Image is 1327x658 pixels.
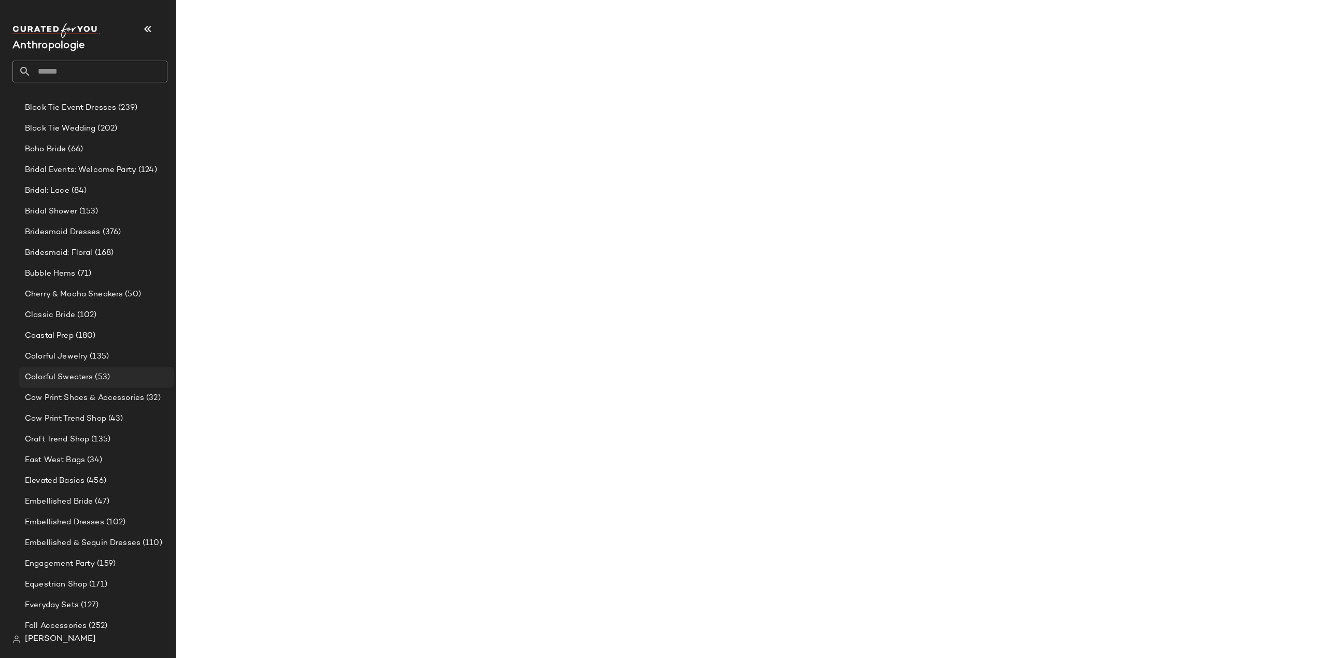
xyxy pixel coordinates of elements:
span: (71) [76,268,92,280]
span: Everyday Sets [25,599,79,611]
span: (110) [140,537,162,549]
span: (252) [87,620,107,632]
span: (43) [106,413,123,425]
span: (168) [93,247,114,259]
span: Cow Print Shoes & Accessories [25,392,144,404]
span: Bridal Events: Welcome Party [25,164,136,176]
span: (376) [101,226,121,238]
span: Embellished Bride [25,496,93,508]
span: Elevated Basics [25,475,84,487]
span: Engagement Party [25,558,95,570]
span: (47) [93,496,109,508]
span: (127) [79,599,99,611]
span: Bridal Shower [25,206,77,218]
span: (84) [69,185,87,197]
span: Boho Bride [25,144,66,155]
span: (135) [89,434,110,446]
img: svg%3e [12,635,21,643]
span: Equestrian Shop [25,579,87,591]
span: [PERSON_NAME] [25,633,96,646]
span: Classic Bride [25,309,75,321]
span: Fall Accessories [25,620,87,632]
span: (239) [116,102,137,114]
span: (102) [104,517,126,528]
span: Embellished & Sequin Dresses [25,537,140,549]
span: Colorful Jewelry [25,351,88,363]
span: (66) [66,144,83,155]
span: (124) [136,164,157,176]
span: (202) [95,123,117,135]
span: (456) [84,475,106,487]
span: (135) [88,351,109,363]
span: (32) [144,392,161,404]
span: (102) [75,309,97,321]
img: cfy_white_logo.C9jOOHJF.svg [12,23,101,38]
span: (50) [123,289,141,301]
span: (171) [87,579,107,591]
span: Bridesmaid Dresses [25,226,101,238]
span: (180) [74,330,96,342]
span: Coastal Prep [25,330,74,342]
span: (34) [85,454,103,466]
span: East West Bags [25,454,85,466]
span: Cow Print Trend Shop [25,413,106,425]
span: Cherry & Mocha Sneakers [25,289,123,301]
span: (159) [95,558,116,570]
span: Black Tie Event Dresses [25,102,116,114]
span: Colorful Sweaters [25,371,93,383]
span: (153) [77,206,98,218]
span: Bridesmaid: Floral [25,247,93,259]
span: Black Tie Wedding [25,123,95,135]
span: (53) [93,371,110,383]
span: Bridal: Lace [25,185,69,197]
span: Embellished Dresses [25,517,104,528]
span: Craft Trend Shop [25,434,89,446]
span: Current Company Name [12,40,85,51]
span: Bubble Hems [25,268,76,280]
